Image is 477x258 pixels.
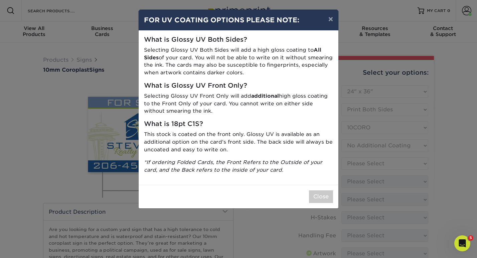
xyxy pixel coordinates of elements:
[144,120,333,128] h5: What is 18pt C1S?
[468,235,473,241] span: 5
[144,131,333,153] p: This stock is coated on the front only. Glossy UV is available as an additional option on the car...
[144,47,321,61] strong: All Sides
[309,190,333,203] button: Close
[144,82,333,90] h5: What is Glossy UV Front Only?
[144,36,333,44] h5: What is Glossy UV Both Sides?
[454,235,470,251] iframe: Intercom live chat
[144,46,333,77] p: Selecting Glossy UV Both Sides will add a high gloss coating to of your card. You will not be abl...
[251,93,279,99] strong: additional
[144,92,333,115] p: Selecting Glossy UV Front Only will add high gloss coating to the Front Only of your card. You ca...
[144,15,333,25] h4: FOR UV COATING OPTIONS PLEASE NOTE:
[144,159,322,173] i: *If ordering Folded Cards, the Front Refers to the Outside of your card, and the Back refers to t...
[323,10,338,28] button: ×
